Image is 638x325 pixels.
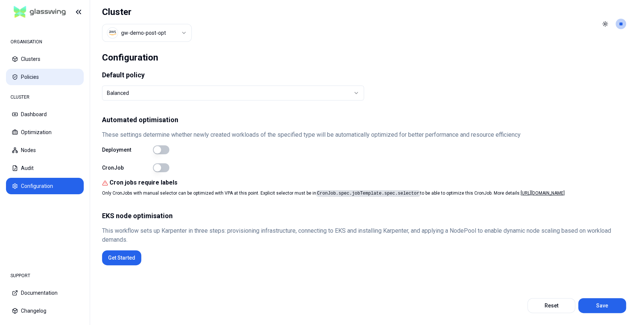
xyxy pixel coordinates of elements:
[6,51,84,67] button: Clusters
[6,34,84,49] div: ORGANISATION
[527,298,575,313] button: Reset
[6,285,84,301] button: Documentation
[11,3,69,21] img: GlassWing
[102,71,626,80] h1: Default policy
[102,211,173,220] h1: EKS node optimisation
[6,90,84,105] div: CLUSTER
[6,178,84,194] button: Configuration
[121,29,166,37] div: gw-demo-post-opt
[6,268,84,283] div: SUPPORT
[102,130,626,139] p: These settings determine whether newly created workloads of the specified type will be automatica...
[102,51,158,65] div: Configuration
[6,106,84,123] button: Dashboard
[102,191,566,196] span: Only CronJobs with manual selector can be optimized with VPA at this point. Explicit selector mus...
[102,250,141,265] button: Get Started
[578,298,626,313] button: Save
[316,190,420,197] code: CronJob.spec.jobTemplate.spec.selector
[6,303,84,319] button: Changelog
[521,191,565,196] a: [URL][DOMAIN_NAME]
[102,165,150,170] label: CronJob
[6,160,84,176] button: Audit
[109,29,116,37] img: aws
[102,178,626,187] div: Cron jobs require labels
[6,69,84,85] button: Policies
[102,115,626,124] h1: Automated optimisation
[102,147,150,152] label: Deployment
[102,24,192,42] button: Select a value
[102,226,626,244] p: This workflow sets up Karpenter in three steps: provisioning infrastructure, connecting to EKS an...
[102,6,192,18] h1: Cluster
[6,124,84,140] button: Optimization
[6,142,84,158] button: Nodes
